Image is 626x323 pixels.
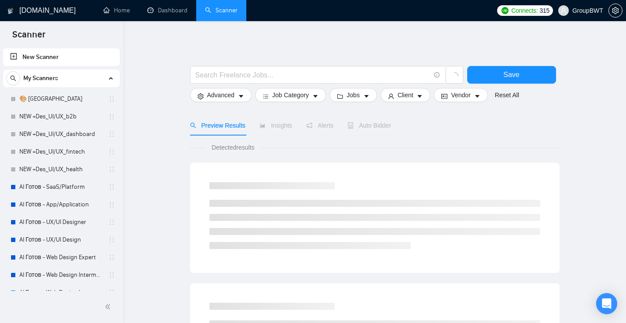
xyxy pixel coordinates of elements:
[260,122,266,128] span: area-chart
[147,7,187,14] a: dashboardDashboard
[467,66,556,84] button: Save
[495,90,519,100] a: Reset All
[103,7,130,14] a: homeHome
[260,122,292,129] span: Insights
[503,69,519,80] span: Save
[7,75,20,81] span: search
[108,219,115,226] span: holder
[108,95,115,103] span: holder
[19,90,103,108] a: 🎨 [GEOGRAPHIC_DATA]
[450,72,458,80] span: loading
[596,293,617,314] div: Open Intercom Messenger
[205,7,238,14] a: searchScanner
[108,184,115,191] span: holder
[108,131,115,138] span: holder
[348,122,354,128] span: robot
[19,125,103,143] a: NEW +Des_UI/UX_dashboard
[306,122,333,129] span: Alerts
[108,166,115,173] span: holder
[381,88,431,102] button: userClientcaret-down
[348,122,391,129] span: Auto Bidder
[19,161,103,178] a: NEW +Des_UI/UX_health
[347,90,360,100] span: Jobs
[207,90,234,100] span: Advanced
[609,7,622,14] span: setting
[198,93,204,99] span: setting
[255,88,326,102] button: barsJob Categorycaret-down
[108,201,115,208] span: holder
[10,48,113,66] a: New Scanner
[398,90,414,100] span: Client
[272,90,309,100] span: Job Category
[205,143,260,152] span: Detected results
[337,93,343,99] span: folder
[7,4,14,18] img: logo
[238,93,244,99] span: caret-down
[6,71,20,85] button: search
[263,93,269,99] span: bars
[441,93,447,99] span: idcard
[19,266,103,284] a: AI Готов - Web Design Intermediate минус Developer
[19,143,103,161] a: NEW +Des_UI/UX_fintech
[19,284,103,301] a: AI Готов - Web Design Intermediate минус Development
[108,254,115,261] span: holder
[417,93,423,99] span: caret-down
[502,7,509,14] img: upwork-logo.png
[190,122,196,128] span: search
[108,113,115,120] span: holder
[388,93,394,99] span: user
[105,302,113,311] span: double-left
[19,231,103,249] a: AI Готов - UX/UI Design
[608,4,622,18] button: setting
[108,148,115,155] span: holder
[363,93,370,99] span: caret-down
[451,90,470,100] span: Vendor
[19,178,103,196] a: AI Готов - SaaS/Platform
[23,70,58,87] span: My Scanners
[306,122,312,128] span: notification
[560,7,567,14] span: user
[108,289,115,296] span: holder
[329,88,377,102] button: folderJobscaret-down
[540,6,549,15] span: 315
[434,72,440,78] span: info-circle
[108,236,115,243] span: holder
[19,108,103,125] a: NEW +Des_UI/UX_b2b
[511,6,538,15] span: Connects:
[19,249,103,266] a: AI Готов - Web Design Expert
[608,7,622,14] a: setting
[3,48,120,66] li: New Scanner
[190,122,245,129] span: Preview Results
[474,93,480,99] span: caret-down
[434,88,487,102] button: idcardVendorcaret-down
[108,272,115,279] span: holder
[5,28,52,47] span: Scanner
[19,196,103,213] a: AI Готов - App/Application
[190,88,252,102] button: settingAdvancedcaret-down
[19,213,103,231] a: AI Готов - UX/UI Designer
[312,93,318,99] span: caret-down
[195,70,430,81] input: Search Freelance Jobs...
